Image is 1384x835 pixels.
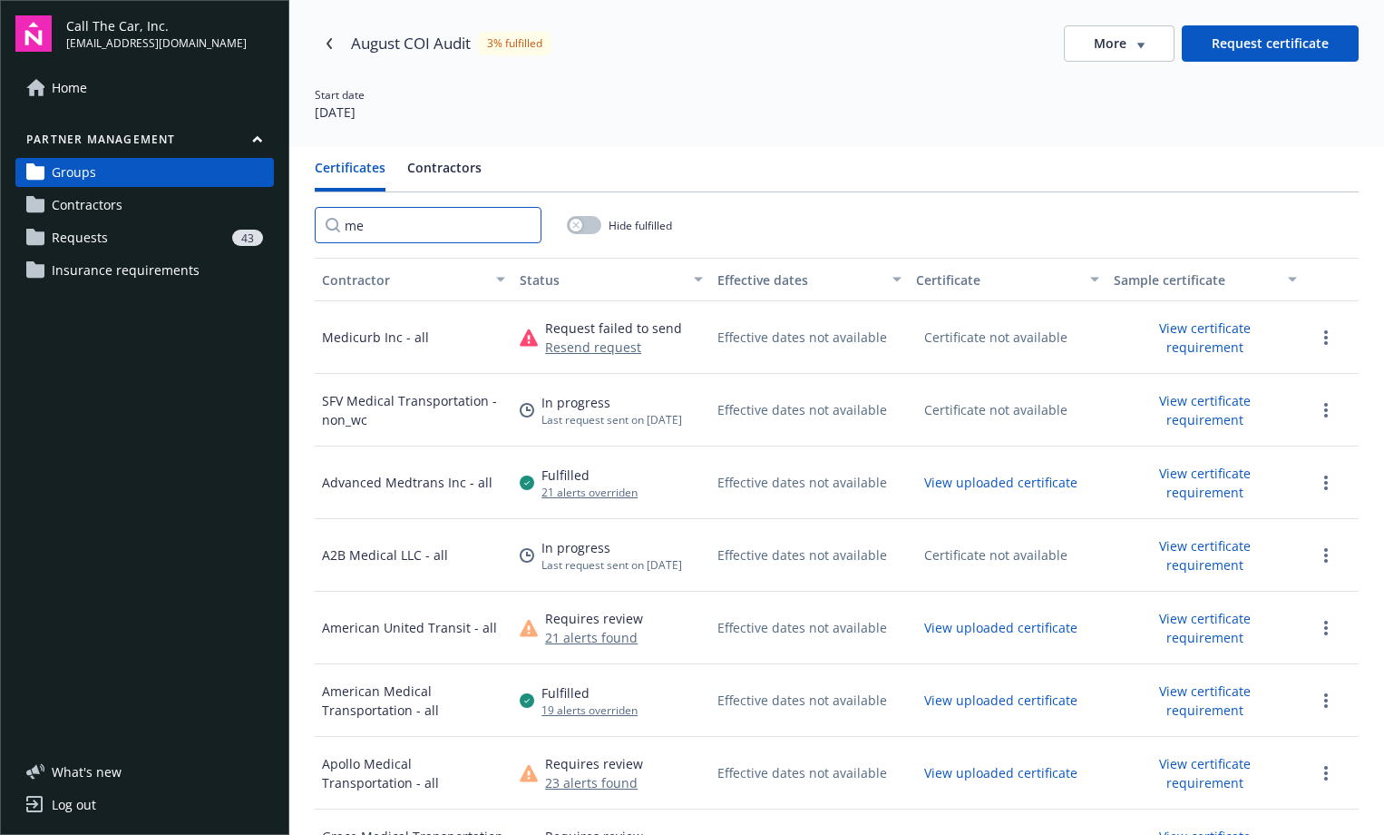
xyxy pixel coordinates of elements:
div: Start date [315,87,365,103]
div: Contractor [322,270,485,290]
span: Requests [52,223,108,252]
span: Insurance requirements [52,256,200,285]
div: Effective dates not available [717,618,887,637]
span: More [1094,34,1126,53]
button: 21 alerts found [545,628,643,647]
button: View certificate requirement [1114,387,1297,434]
span: What ' s new [52,762,122,781]
div: Effective dates not available [717,763,887,782]
div: Certificate not available [916,396,1076,424]
div: SFV Medical Transportation - non_wc [322,391,505,429]
div: American Medical Transportation - all [322,682,505,720]
span: Contractors [52,191,122,220]
div: Fulfilled [541,683,638,702]
button: View uploaded certificate [916,614,1086,642]
a: Contractors [15,191,274,220]
div: Certificate [916,270,1079,290]
div: Effective dates not available [717,473,887,492]
a: more [1315,617,1337,639]
button: View certificate requirement [1114,459,1297,506]
div: Requires review [545,754,643,773]
div: Sample certificate [1114,270,1277,290]
a: Groups [15,158,274,187]
button: View uploaded certificate [916,468,1086,496]
div: Request failed to send [545,319,682,338]
div: In progress [541,538,682,557]
button: View uploaded certificate [916,759,1086,787]
div: In progress [541,393,682,412]
div: Effective dates not available [717,545,887,565]
div: Effective dates not available [717,400,887,419]
div: Advanced Medtrans Inc - all [322,473,492,492]
button: View certificate requirement [1114,677,1297,724]
div: A2B Medical LLC - all [322,545,448,565]
div: Last request sent on [DATE] [541,412,682,427]
button: Certificates [315,158,385,192]
button: Contractor [315,258,512,301]
div: 43 [232,230,263,246]
div: 3% fulfilled [478,32,551,54]
span: [EMAIL_ADDRESS][DOMAIN_NAME] [66,35,247,52]
div: Log out [52,791,96,820]
div: Medicurb Inc - all [322,328,429,347]
button: View uploaded certificate [916,686,1086,714]
button: More [1064,25,1174,62]
div: Certificate not available [916,541,1076,569]
button: Resend request [545,338,641,357]
a: more [1315,327,1337,349]
a: Home [15,74,274,103]
div: Fulfilled [541,466,638,485]
a: Requests43 [15,223,274,252]
button: Contractors [407,158,482,192]
button: Partner management [15,132,274,154]
div: Effective dates not available [717,328,887,347]
div: August COI Audit [351,32,471,55]
input: Filter by keyword... [315,207,541,243]
button: What's new [15,762,151,781]
a: Insurance requirements [15,256,274,285]
div: 19 alerts overriden [541,702,638,718]
a: more [1315,690,1337,712]
span: Home [52,74,87,103]
button: Certificate [909,258,1106,301]
span: Groups [52,158,96,187]
button: View certificate requirement [1114,314,1297,361]
button: View certificate requirement [1114,604,1297,652]
span: Call The Car, Inc. [66,16,247,35]
button: Call The Car, Inc.[EMAIL_ADDRESS][DOMAIN_NAME] [66,15,274,52]
a: more [1315,545,1337,566]
a: Navigate back [315,29,344,58]
span: Hide fulfilled [609,218,672,233]
div: Last request sent on [DATE] [541,557,682,573]
button: View certificate requirement [1114,750,1297,797]
img: navigator-logo.svg [15,15,52,52]
div: Apollo Medical Transportation - all [322,754,505,792]
div: American United Transit - all [322,618,497,637]
button: Status [512,258,710,301]
div: Certificate not available [916,323,1076,351]
button: Sample certificate [1106,258,1304,301]
a: more [1315,472,1337,494]
button: 23 alerts found [545,773,643,792]
a: more [1315,399,1337,421]
div: Requires review [545,609,643,628]
div: [DATE] [315,103,365,122]
button: View certificate requirement [1114,532,1297,579]
button: Request certificate [1182,25,1359,62]
button: Effective dates [710,258,908,301]
a: more [1315,762,1337,784]
div: Effective dates [717,270,881,290]
div: 21 alerts overriden [541,485,638,500]
div: Effective dates not available [717,691,887,710]
div: Status [520,270,683,290]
